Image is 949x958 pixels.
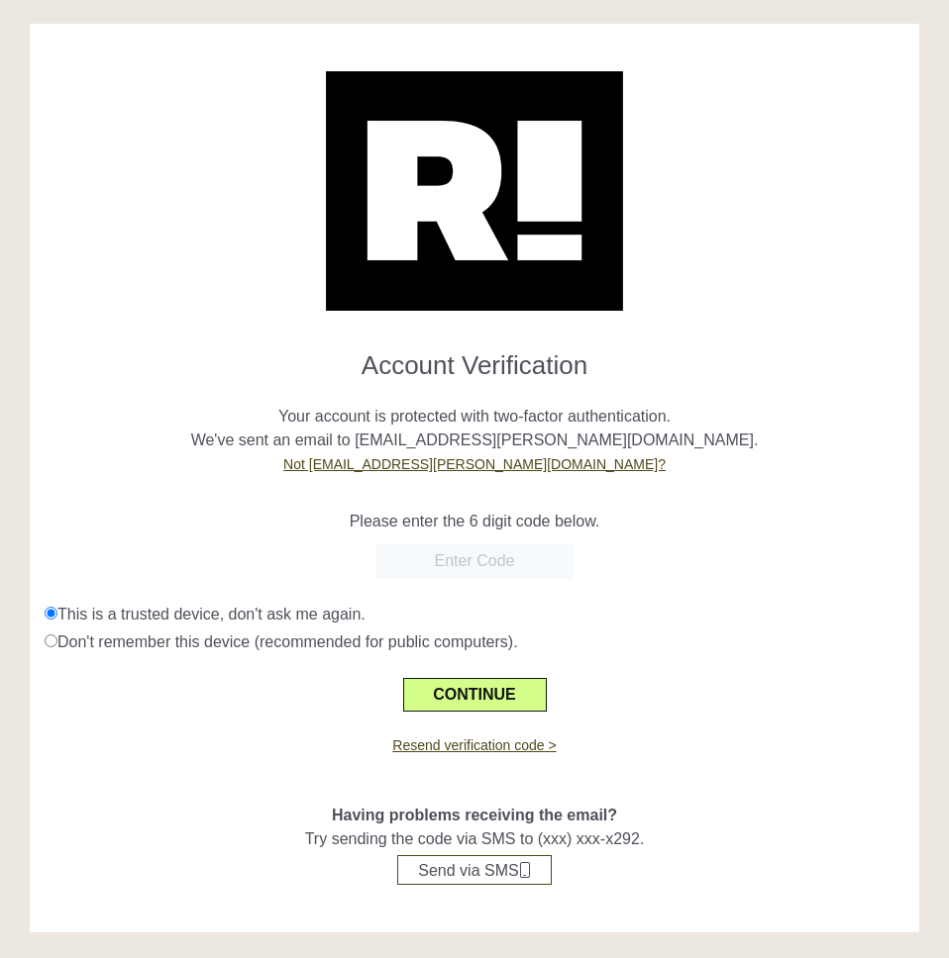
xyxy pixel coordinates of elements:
[45,381,904,476] p: Your account is protected with two-factor authentication. We've sent an email to [EMAIL_ADDRESS][...
[283,456,666,472] a: Not [EMAIL_ADDRESS][PERSON_NAME][DOMAIN_NAME]?
[45,335,904,381] h1: Account Verification
[45,510,904,533] p: Please enter the 6 digit code below.
[403,678,547,712] button: CONTINUE
[326,71,623,311] img: Retention.com
[332,807,617,823] span: Having problems receiving the email?
[375,543,574,579] input: Enter Code
[397,855,551,885] button: Send via SMS
[392,737,556,753] a: Resend verification code >
[45,603,904,626] div: This is a trusted device, don't ask me again.
[45,630,904,654] div: Don't remember this device (recommended for public computers).
[45,756,904,885] div: Try sending the code via SMS to (xxx) xxx-x292.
